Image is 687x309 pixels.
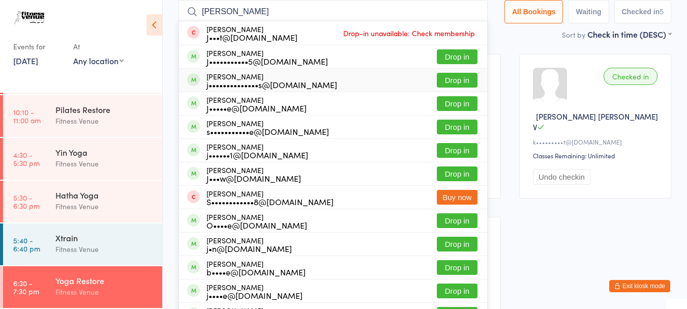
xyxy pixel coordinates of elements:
[206,127,329,135] div: s•••••••••••e@[DOMAIN_NAME]
[437,237,477,251] button: Drop in
[206,25,297,41] div: [PERSON_NAME]
[3,95,162,137] a: 10:10 -11:00 amPilates RestoreFitness Venue
[206,268,306,276] div: b••••e@[DOMAIN_NAME]
[73,55,124,66] div: Any location
[562,30,585,40] label: Sort by
[206,49,328,65] div: [PERSON_NAME]
[206,244,292,252] div: j•n@[DOMAIN_NAME]
[206,96,307,112] div: [PERSON_NAME]
[206,221,307,229] div: O••••e@[DOMAIN_NAME]
[437,73,477,88] button: Drop in
[206,33,297,41] div: J•••t@[DOMAIN_NAME]
[206,119,329,135] div: [PERSON_NAME]
[206,72,337,89] div: [PERSON_NAME]
[437,190,477,205] button: Buy now
[13,193,40,210] time: 5:30 - 6:30 pm
[55,243,154,255] div: Fitness Venue
[3,223,162,265] a: 5:40 -6:40 pmXtrainFitness Venue
[206,151,308,159] div: j••••••1@[DOMAIN_NAME]
[13,55,38,66] a: [DATE]
[206,213,307,229] div: [PERSON_NAME]
[437,96,477,111] button: Drop in
[13,108,41,124] time: 10:10 - 11:00 am
[55,147,154,158] div: Yin Yoga
[13,236,40,252] time: 5:40 - 6:40 pm
[206,236,292,252] div: [PERSON_NAME]
[55,232,154,243] div: Xtrain
[73,38,124,55] div: At
[437,166,477,181] button: Drop in
[206,143,308,159] div: [PERSON_NAME]
[3,266,162,308] a: 6:30 -7:30 pmYoga RestoreFitness Venue
[437,143,477,158] button: Drop in
[206,166,301,182] div: [PERSON_NAME]
[55,158,154,170] div: Fitness Venue
[437,213,477,228] button: Drop in
[206,260,306,276] div: [PERSON_NAME]
[587,29,671,40] div: Check in time (DESC)
[55,115,154,127] div: Fitness Venue
[437,284,477,298] button: Drop in
[206,174,301,182] div: J•••w@[DOMAIN_NAME]
[206,291,303,299] div: j••••e@[DOMAIN_NAME]
[206,80,337,89] div: j••••••••••••••s@[DOMAIN_NAME]
[13,151,40,167] time: 4:30 - 5:30 pm
[660,8,664,16] div: 5
[13,279,39,295] time: 6:30 - 7:30 pm
[604,68,658,85] div: Checked in
[206,198,334,206] div: S••••••••••••8@[DOMAIN_NAME]
[341,25,477,41] span: Drop-in unavailable: Check membership
[533,151,661,160] div: Classes Remaining: Unlimited
[13,38,63,55] div: Events for
[533,137,661,146] div: k•••••••••t@[DOMAIN_NAME]
[437,260,477,275] button: Drop in
[533,169,590,185] button: Undo checkin
[55,189,154,201] div: Hatha Yoga
[533,111,658,132] span: [PERSON_NAME] [PERSON_NAME] V
[10,8,48,28] img: Fitness Venue Whitsunday
[437,120,477,134] button: Drop in
[55,275,154,286] div: Yoga Restore
[55,201,154,212] div: Fitness Venue
[206,104,307,112] div: J•••••e@[DOMAIN_NAME]
[3,138,162,180] a: 4:30 -5:30 pmYin YogaFitness Venue
[609,280,670,292] button: Exit kiosk mode
[437,49,477,64] button: Drop in
[206,283,303,299] div: [PERSON_NAME]
[55,286,154,298] div: Fitness Venue
[206,189,334,206] div: [PERSON_NAME]
[206,57,328,65] div: J•••••••••••5@[DOMAIN_NAME]
[3,181,162,222] a: 5:30 -6:30 pmHatha YogaFitness Venue
[55,104,154,115] div: Pilates Restore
